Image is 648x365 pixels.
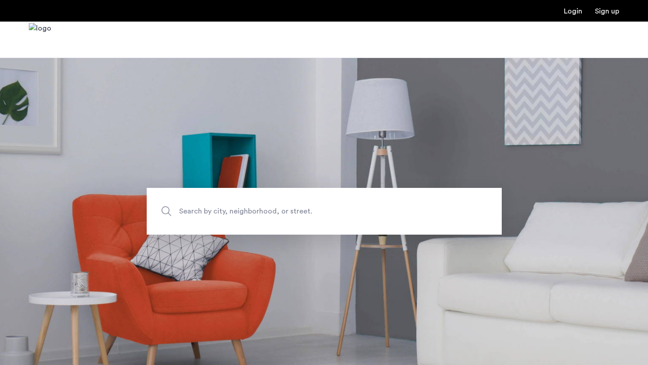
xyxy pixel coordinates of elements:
span: Search by city, neighborhood, or street. [179,205,427,218]
a: Registration [595,8,619,15]
input: Apartment Search [147,188,502,235]
a: Login [564,8,582,15]
a: Cazamio Logo [29,23,51,57]
img: logo [29,23,51,57]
